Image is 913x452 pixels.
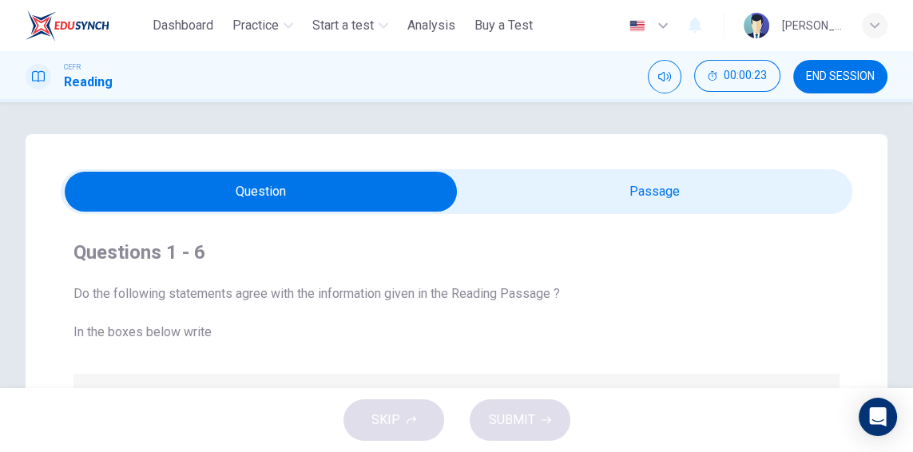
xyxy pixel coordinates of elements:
[73,240,840,265] h4: Questions 1 - 6
[407,16,455,35] span: Analysis
[64,61,81,73] span: CEFR
[859,398,897,436] div: Open Intercom Messenger
[146,11,220,40] button: Dashboard
[724,69,767,82] span: 00:00:23
[627,20,647,32] img: en
[73,284,840,342] span: Do the following statements agree with the information given in the Reading Passage ? In the boxe...
[26,10,109,42] img: ELTC logo
[793,60,887,93] button: END SESSION
[26,10,146,42] a: ELTC logo
[468,11,539,40] button: Buy a Test
[744,13,769,38] img: Profile picture
[232,16,279,35] span: Practice
[694,60,780,92] button: 00:00:23
[64,73,113,92] h1: Reading
[226,11,300,40] button: Practice
[648,60,681,93] div: Mute
[694,60,780,93] div: Hide
[153,16,213,35] span: Dashboard
[782,16,843,35] div: [PERSON_NAME] KPM-Guru
[806,70,875,83] span: END SESSION
[401,11,462,40] button: Analysis
[474,16,533,35] span: Buy a Test
[306,11,395,40] button: Start a test
[312,16,374,35] span: Start a test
